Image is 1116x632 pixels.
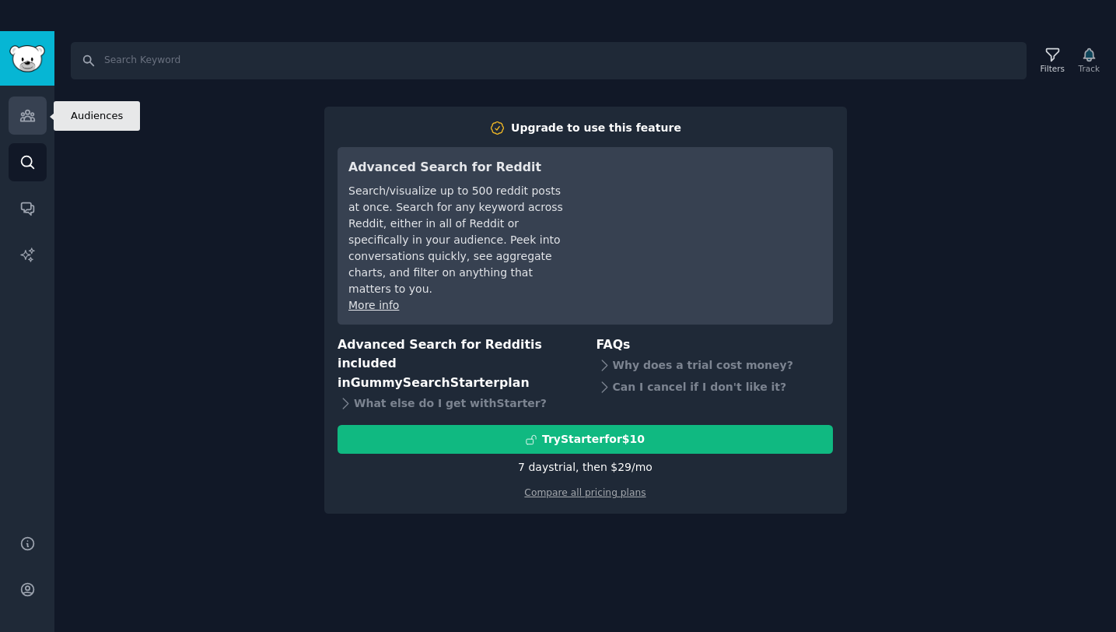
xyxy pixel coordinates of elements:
img: GummySearch logo [9,45,45,72]
div: Filters [1041,63,1065,74]
div: Search/visualize up to 500 reddit posts at once. Search for any keyword across Reddit, either in ... [348,183,567,297]
a: More info [348,299,399,311]
h3: Advanced Search for Reddit is included in plan [338,335,575,393]
input: Search Keyword [71,42,1027,79]
h3: FAQs [596,335,834,355]
button: TryStarterfor$10 [338,425,833,454]
iframe: YouTube video player [589,158,822,275]
h3: Advanced Search for Reddit [348,158,567,177]
div: Upgrade to use this feature [511,120,681,136]
span: GummySearch Starter [351,375,499,390]
div: Can I cancel if I don't like it? [596,376,834,398]
a: Compare all pricing plans [524,487,645,498]
div: Why does a trial cost money? [596,354,834,376]
div: 7 days trial, then $ 29 /mo [518,459,652,476]
div: What else do I get with Starter ? [338,392,575,414]
div: Try Starter for $10 [542,431,645,448]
